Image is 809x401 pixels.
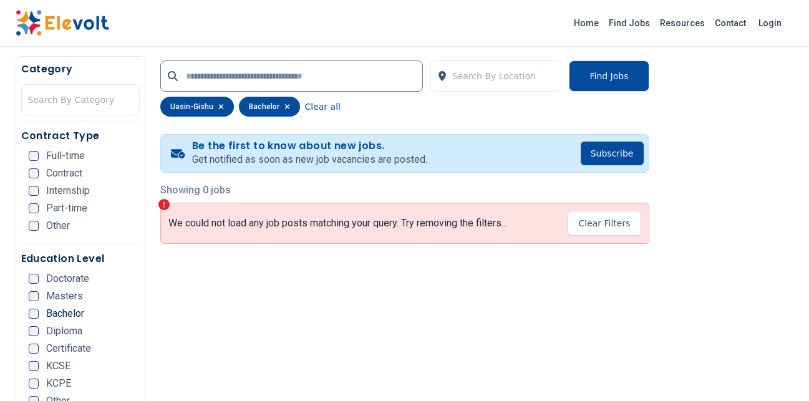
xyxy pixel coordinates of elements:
[29,309,39,319] input: Bachelor
[29,379,39,389] input: KCPE
[192,140,427,152] h4: Be the first to know about new jobs.
[21,62,140,77] h5: Category
[655,13,710,33] a: Resources
[29,291,39,301] input: Masters
[46,309,84,319] span: Bachelor
[46,326,82,336] span: Diploma
[747,341,809,401] iframe: Chat Widget
[46,274,89,284] span: Doctorate
[46,291,83,301] span: Masters
[46,379,71,389] span: KCPE
[29,344,39,354] input: Certificate
[46,203,87,213] span: Part-time
[29,221,39,231] input: Other
[568,211,641,236] button: Clear Filters
[29,361,39,371] input: KCSE
[46,151,85,161] span: Full-time
[46,221,70,231] span: Other
[239,97,300,117] div: bachelor
[29,186,39,196] input: Internship
[21,251,140,266] h5: Education Level
[581,142,644,165] button: Subscribe
[710,13,751,33] a: Contact
[46,344,91,354] span: Certificate
[168,217,507,229] p: We could not load any job posts matching your query. Try removing the filters...
[160,97,234,117] div: uasin-gishu
[192,152,427,167] p: Get notified as soon as new job vacancies are posted.
[29,203,39,213] input: Part-time
[46,168,82,178] span: Contract
[29,168,39,178] input: Contract
[29,274,39,284] input: Doctorate
[29,326,39,336] input: Diploma
[569,60,649,92] button: Find Jobs
[569,13,604,33] a: Home
[160,183,649,198] p: Showing 0 jobs
[751,11,789,36] a: Login
[305,97,341,117] button: Clear all
[604,13,655,33] a: Find Jobs
[46,186,90,196] span: Internship
[21,128,140,143] h5: Contract Type
[29,151,39,161] input: Full-time
[16,10,109,36] img: Elevolt
[46,361,70,371] span: KCSE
